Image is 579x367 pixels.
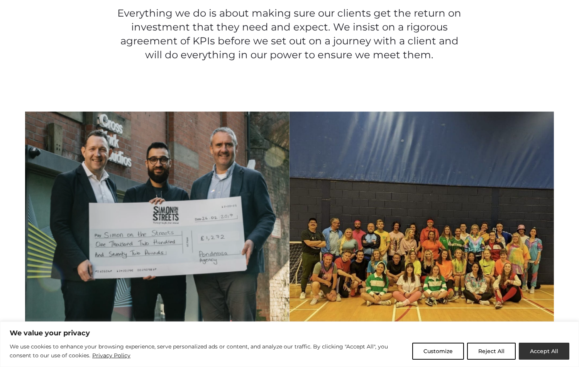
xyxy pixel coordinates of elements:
button: Accept All [519,343,569,360]
button: Customize [412,343,464,360]
a: Privacy Policy [92,351,131,360]
p: We use cookies to enhance your browsing experience, serve personalized ads or content, and analyz... [10,342,406,360]
p: Everything we do is about making sure our clients get the return on investment that they need and... [115,7,464,62]
button: Reject All [467,343,516,360]
p: We value your privacy [10,328,569,338]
